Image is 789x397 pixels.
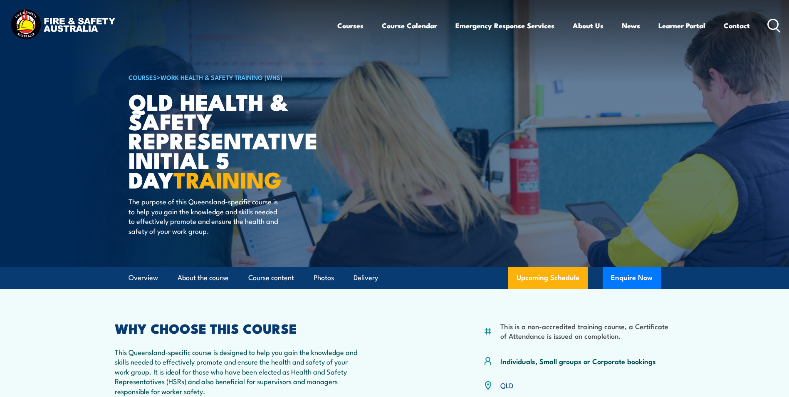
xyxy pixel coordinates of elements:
[508,267,588,289] a: Upcoming Schedule
[500,356,656,366] p: Individuals, Small groups or Corporate bookings
[455,15,554,37] a: Emergency Response Services
[573,15,603,37] a: About Us
[658,15,705,37] a: Learner Portal
[178,267,229,289] a: About the course
[129,267,158,289] a: Overview
[337,15,364,37] a: Courses
[129,72,157,82] a: COURSES
[500,380,513,390] a: QLD
[129,72,334,82] h6: >
[354,267,378,289] a: Delivery
[724,15,750,37] a: Contact
[173,161,282,196] strong: TRAINING
[129,196,280,236] p: The purpose of this Queensland-specific course is to help you gain the knowledge and skills neede...
[129,92,334,189] h1: QLD Health & Safety Representative Initial 5 Day
[161,72,282,82] a: Work Health & Safety Training (WHS)
[382,15,437,37] a: Course Calendar
[603,267,661,289] button: Enquire Now
[622,15,640,37] a: News
[115,347,358,396] p: This Queensland-specific course is designed to help you gain the knowledge and skills needed to e...
[115,322,358,334] h2: WHY CHOOSE THIS COURSE
[314,267,334,289] a: Photos
[500,321,675,341] li: This is a non-accredited training course, a Certificate of Attendance is issued on completion.
[248,267,294,289] a: Course content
